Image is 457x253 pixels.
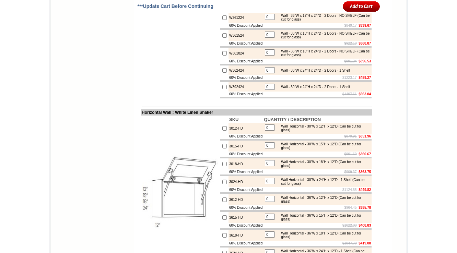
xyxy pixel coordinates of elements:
img: spacer.gif [17,19,19,20]
td: 3618-HD [228,230,263,241]
td: 3612-HD [228,194,263,205]
td: 60% Discount Applied [228,41,263,46]
b: $360.67 [359,152,371,156]
td: 60% Discount Applied [228,187,263,192]
span: ***Update Cart Before Continuing [137,3,213,9]
div: Wall Horizontal - 30"W x 18"H x 12"D (Can be cut for glass) [278,160,370,168]
td: [PERSON_NAME] White Shaker [59,31,80,39]
td: 60% Discount Applied [228,92,263,97]
s: $1223.17 [342,76,357,80]
div: Wall Horizontal - 30"W x 12"H x 12"D (Can be cut for glass) [278,124,370,132]
b: $385.78 [359,206,371,209]
td: W362424 [228,65,263,75]
td: W361524 [228,30,263,41]
div: Wall Horizontal - 30"W x 15"H x 12"D (Can be cut for glass) [278,142,370,150]
div: Wall - 36"W x 24"H x 24"D - 2 Doors - 1 Shelf [278,69,350,72]
b: $363.75 [359,170,371,174]
s: $909.37 [344,170,357,174]
td: W392424 [228,82,263,92]
s: $879.91 [344,134,357,138]
s: $1022.08 [342,224,357,227]
b: Price Sheet View in PDF Format [8,3,56,7]
div: Wall Horizontal - 36"W x 18"H x 12"D (Can be cut for glass) [278,231,370,239]
td: 60% Discount Applied [228,241,263,246]
td: 3012-HD [228,123,263,134]
td: W361824 [228,48,263,59]
div: Wall Horizontal - 36"W x 12"H x 12"D (Can be cut for glass) [278,196,370,203]
s: $901.69 [344,152,357,156]
div: Wall Horizontal - 36"W x 15"H x 12"D (Can be cut for glass) [278,214,370,221]
b: $419.08 [359,241,371,245]
td: 60% Discount Applied [228,75,263,80]
b: $408.83 [359,224,371,227]
s: $1124.55 [342,188,357,192]
img: spacer.gif [80,19,81,20]
td: Alabaster Shaker [19,31,36,38]
s: $849.17 [344,24,357,27]
b: $449.82 [359,188,371,192]
img: spacer.gif [98,19,99,20]
td: Horizontal Wall : White Linen Shaker [141,109,372,116]
td: [PERSON_NAME] Yellow Walnut [37,31,58,39]
a: Price Sheet View in PDF Format [8,1,56,7]
s: $922.18 [344,41,357,45]
div: Wall - 36"W x 15"H x 24"D - 2 Doors - NO SHELF (Can be cut for glass) [278,32,370,39]
td: 3615-HD [228,212,263,223]
td: 3024-HD [228,176,263,187]
img: Horizontal Wall [142,152,219,229]
td: Bellmonte Maple [118,31,135,38]
td: 60% Discount Applied [228,23,263,28]
b: $351.96 [359,134,371,138]
img: spacer.gif [58,19,59,20]
td: 60% Discount Applied [228,205,263,210]
s: $1407.61 [342,92,357,96]
div: Wall - 36"W x 12"H x 24"D - 2 Doors - NO SHELF (Can be cut for glass) [278,14,370,21]
b: $489.27 [359,76,371,80]
b: QUANTITY / DESCRIPTION [264,117,321,122]
b: $563.04 [359,92,371,96]
input: Add to Cart [343,1,380,12]
td: 60% Discount Applied [228,169,263,174]
td: 60% Discount Applied [228,152,263,157]
td: 60% Discount Applied [228,223,263,228]
s: $964.45 [344,206,357,209]
b: SKU [229,117,238,122]
div: Wall - 39"W x 24"H x 24"D - 2 Doors - 1 Shelf [278,85,350,89]
td: 60% Discount Applied [228,59,263,64]
td: W361224 [228,12,263,23]
img: pdf.png [1,2,7,7]
td: Beachwood Oak Shaker [99,31,117,39]
b: $396.53 [359,59,371,63]
img: spacer.gif [117,19,118,20]
b: $368.87 [359,41,371,45]
td: Baycreek Gray [81,31,98,38]
td: 3015-HD [228,141,263,152]
b: $339.67 [359,24,371,27]
td: 60% Discount Applied [228,134,263,139]
td: 3018-HD [228,158,263,169]
div: Wall - 36"W x 18"H x 24"D - 2 Doors - NO SHELF (Can be cut for glass) [278,49,370,57]
s: $991.34 [344,59,357,63]
img: spacer.gif [36,19,37,20]
div: Wall Horizontal - 30"W x 24"H x 12"D - 1 Shelf (Can be cut for glass) [278,178,370,185]
s: $1047.70 [342,241,357,245]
